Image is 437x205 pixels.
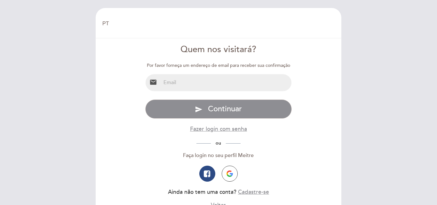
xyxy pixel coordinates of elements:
button: Fazer login com senha [190,125,247,133]
div: Por favor forneça um endereço de email para receber sua confirmação [145,62,292,69]
div: Faça login no seu perfil Meitre [145,152,292,159]
button: send Continuar [145,99,292,119]
div: Quem nos visitará? [145,43,292,56]
button: Cadastre-se [238,188,269,196]
img: icon-google.png [226,170,233,177]
i: send [195,106,203,113]
span: Ainda não tem uma conta? [168,189,236,195]
span: Continuar [208,104,242,114]
i: email [149,78,157,86]
input: Email [161,74,292,91]
span: ou [211,140,226,146]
